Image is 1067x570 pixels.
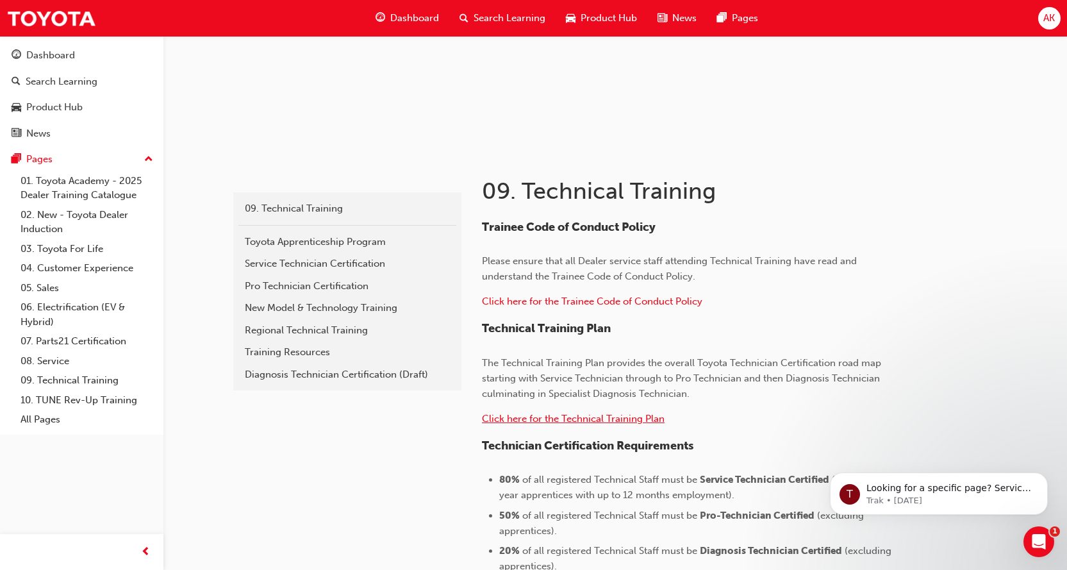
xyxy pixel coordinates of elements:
[238,319,456,342] a: Regional Technical Training
[238,364,456,386] a: Diagnosis Technician Certification (Draft)
[6,4,96,33] img: Trak
[12,76,21,88] span: search-icon
[5,70,158,94] a: Search Learning
[482,296,702,307] a: Click here for the Trainee Code of Conduct Policy
[141,544,151,560] span: prev-icon
[15,278,158,298] a: 05. Sales
[5,41,158,147] button: DashboardSearch LearningProduct HubNews
[15,298,158,331] a: 06. Electrification (EV & Hybrid)
[482,321,611,335] span: Technical Training Plan
[1038,7,1061,29] button: AK
[245,235,450,249] div: Toyota Apprenticeship Program
[15,205,158,239] a: 02. New - Toyota Dealer Induction
[5,122,158,146] a: News
[449,5,556,31] a: search-iconSearch Learning
[482,439,693,453] span: Technician Certification Requirements
[700,510,815,521] span: Pro-Technician Certified
[499,474,520,485] span: 80%
[1043,11,1055,26] span: AK
[15,239,158,259] a: 03. Toyota For Life
[499,510,520,521] span: 50%
[522,545,697,557] span: of all registered Technical Staff must be
[15,171,158,205] a: 01. Toyota Academy - 2025 Dealer Training Catalogue
[5,44,158,67] a: Dashboard
[5,147,158,171] button: Pages
[238,197,456,220] a: 09. Technical Training
[238,341,456,364] a: Training Resources
[15,331,158,351] a: 07. Parts21 Certification
[238,297,456,319] a: New Model & Technology Training
[811,446,1067,535] iframe: Intercom notifications message
[12,102,21,113] span: car-icon
[15,390,158,410] a: 10. TUNE Rev-Up Training
[658,10,667,26] span: news-icon
[459,10,468,26] span: search-icon
[26,152,53,167] div: Pages
[522,474,697,485] span: of all registered Technical Staff must be
[245,367,450,382] div: Diagnosis Technician Certification (Draft)
[144,151,153,168] span: up-icon
[238,231,456,253] a: Toyota Apprenticeship Program
[376,10,385,26] span: guage-icon
[566,10,575,26] span: car-icon
[15,258,158,278] a: 04. Customer Experience
[15,351,158,371] a: 08. Service
[26,126,51,141] div: News
[474,11,545,26] span: Search Learning
[707,5,768,31] a: pages-iconPages
[482,413,665,424] a: ​Click here for the Technical Training Plan
[245,201,450,216] div: 09. Technical Training
[12,50,21,62] span: guage-icon
[672,11,697,26] span: News
[245,345,450,360] div: Training Resources
[26,100,83,115] div: Product Hub
[12,128,21,140] span: news-icon
[482,413,665,424] span: Click here for the Technical Training Plan
[499,545,520,557] span: 20%
[581,11,637,26] span: Product Hub
[482,177,902,205] h1: 09. Technical Training
[12,154,21,165] span: pages-icon
[482,255,859,282] span: Please ensure that all Dealer service staff attending Technical Training have read and understand...
[1023,526,1054,557] iframe: Intercom live chat
[522,510,697,521] span: of all registered Technical Staff must be
[700,474,829,485] span: Service Technician Certified
[238,253,456,275] a: Service Technician Certification
[647,5,707,31] a: news-iconNews
[245,301,450,315] div: New Model & Technology Training
[390,11,439,26] span: Dashboard
[556,5,647,31] a: car-iconProduct Hub
[15,371,158,390] a: 09. Technical Training
[15,410,158,430] a: All Pages
[700,545,842,557] span: Diagnosis Technician Certified
[717,10,727,26] span: pages-icon
[365,5,449,31] a: guage-iconDashboard
[499,510,866,537] span: (excluding apprentices).
[482,220,656,234] span: Trainee Code of Conduct Policy
[732,11,758,26] span: Pages
[482,357,884,399] span: The Technical Training Plan provides the overall Toyota Technician Certification road map startin...
[238,275,456,298] a: Pro Technician Certification
[245,323,450,338] div: Regional Technical Training
[26,74,97,89] div: Search Learning
[1050,526,1060,537] span: 1
[245,279,450,294] div: Pro Technician Certification
[5,96,158,119] a: Product Hub
[245,256,450,271] div: Service Technician Certification
[26,48,75,63] div: Dashboard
